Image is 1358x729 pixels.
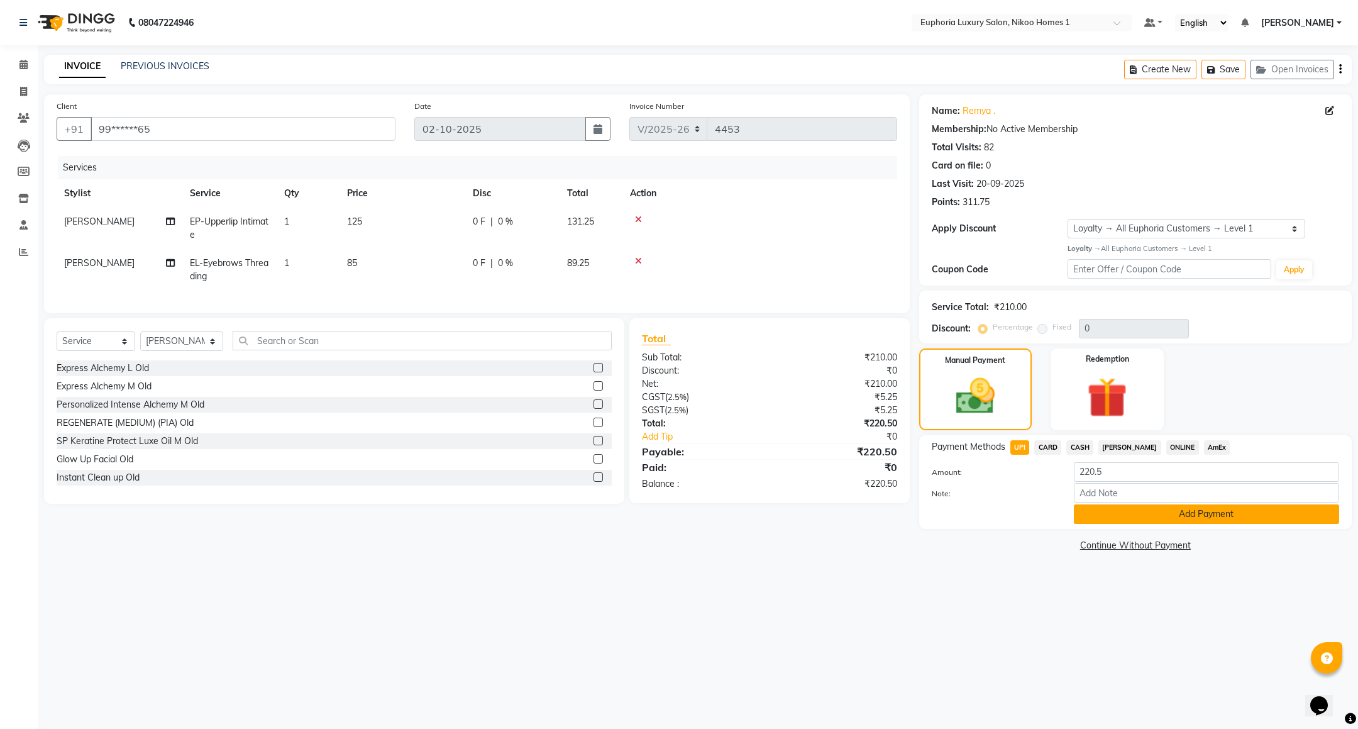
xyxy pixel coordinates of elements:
a: Continue Without Payment [922,539,1349,552]
span: EL-Eyebrows Threading [190,257,268,282]
button: Create New [1124,60,1196,79]
div: Express Alchemy M Old [57,380,152,393]
div: REGENERATE (MEDIUM) (PIA) Old [57,416,194,430]
img: _cash.svg [944,374,1008,419]
div: Payable: [632,444,770,459]
div: Discount: [632,364,770,377]
div: Apply Discount [932,222,1068,235]
div: 82 [984,141,994,154]
a: Remya . [963,104,995,118]
div: ₹0 [792,430,907,443]
label: Amount: [922,467,1064,478]
span: 125 [347,216,362,227]
label: Percentage [993,321,1033,333]
a: PREVIOUS INVOICES [121,60,209,72]
span: | [490,257,493,270]
div: Name: [932,104,960,118]
div: Glow Up Facial Old [57,453,133,466]
div: ₹220.50 [770,477,907,491]
div: Card on file: [932,159,983,172]
div: ( ) [632,391,770,404]
label: Note: [922,488,1064,499]
button: Apply [1276,260,1312,279]
span: EP-Upperlip Intimate [190,216,268,240]
span: 89.25 [567,257,589,269]
span: CARD [1034,440,1061,455]
button: Open Invoices [1250,60,1334,79]
span: 0 % [498,215,513,228]
div: Points: [932,196,960,209]
th: Disc [465,179,560,208]
div: Balance : [632,477,770,491]
strong: Loyalty → [1068,244,1101,253]
div: Paid: [632,460,770,475]
th: Stylist [57,179,182,208]
div: Service Total: [932,301,989,314]
img: _gift.svg [1074,372,1140,423]
div: 311.75 [963,196,990,209]
button: Add Payment [1074,504,1339,524]
span: 1 [284,216,289,227]
iframe: chat widget [1305,679,1345,716]
img: logo [32,5,118,40]
label: Date [414,101,431,112]
label: Client [57,101,77,112]
th: Qty [277,179,339,208]
input: Amount [1074,462,1339,482]
div: No Active Membership [932,123,1339,136]
span: | [490,215,493,228]
input: Search or Scan [233,331,612,350]
th: Action [622,179,897,208]
th: Total [560,179,622,208]
div: Membership: [932,123,986,136]
label: Fixed [1052,321,1071,333]
input: Search by Name/Mobile/Email/Code [91,117,395,141]
div: Discount: [932,322,971,335]
div: 0 [986,159,991,172]
span: 0 F [473,215,485,228]
label: Redemption [1086,353,1129,365]
div: ₹0 [770,364,907,377]
span: Payment Methods [932,440,1005,454]
div: ₹5.25 [770,404,907,417]
a: Add Tip [632,430,792,443]
div: ₹5.25 [770,391,907,404]
div: Last Visit: [932,177,974,191]
span: ONLINE [1166,440,1199,455]
b: 08047224946 [138,5,194,40]
button: +91 [57,117,92,141]
span: AmEx [1204,440,1230,455]
div: Coupon Code [932,263,1068,276]
input: Add Note [1074,483,1339,503]
div: Express Alchemy L Old [57,362,149,375]
span: 131.25 [567,216,594,227]
button: Save [1201,60,1245,79]
span: 1 [284,257,289,269]
span: [PERSON_NAME] [64,216,135,227]
span: 85 [347,257,357,269]
div: SP Keratine Protect Luxe Oil M Old [57,435,198,448]
div: ( ) [632,404,770,417]
span: 2.5% [667,405,686,415]
div: Services [58,156,907,179]
label: Invoice Number [629,101,684,112]
label: Manual Payment [945,355,1005,366]
div: ₹220.50 [770,444,907,459]
div: Sub Total: [632,351,770,364]
div: Total: [632,417,770,430]
div: ₹220.50 [770,417,907,430]
span: 0 F [473,257,485,270]
div: 20-09-2025 [976,177,1024,191]
span: [PERSON_NAME] [1098,440,1161,455]
span: [PERSON_NAME] [1261,16,1334,30]
div: ₹210.00 [994,301,1027,314]
div: Personalized Intense Alchemy M Old [57,398,204,411]
div: ₹0 [770,460,907,475]
span: CGST [642,391,665,403]
th: Service [182,179,277,208]
div: ₹210.00 [770,351,907,364]
span: [PERSON_NAME] [64,257,135,269]
div: Net: [632,377,770,391]
div: Instant Clean up Old [57,471,140,484]
span: SGST [642,404,665,416]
